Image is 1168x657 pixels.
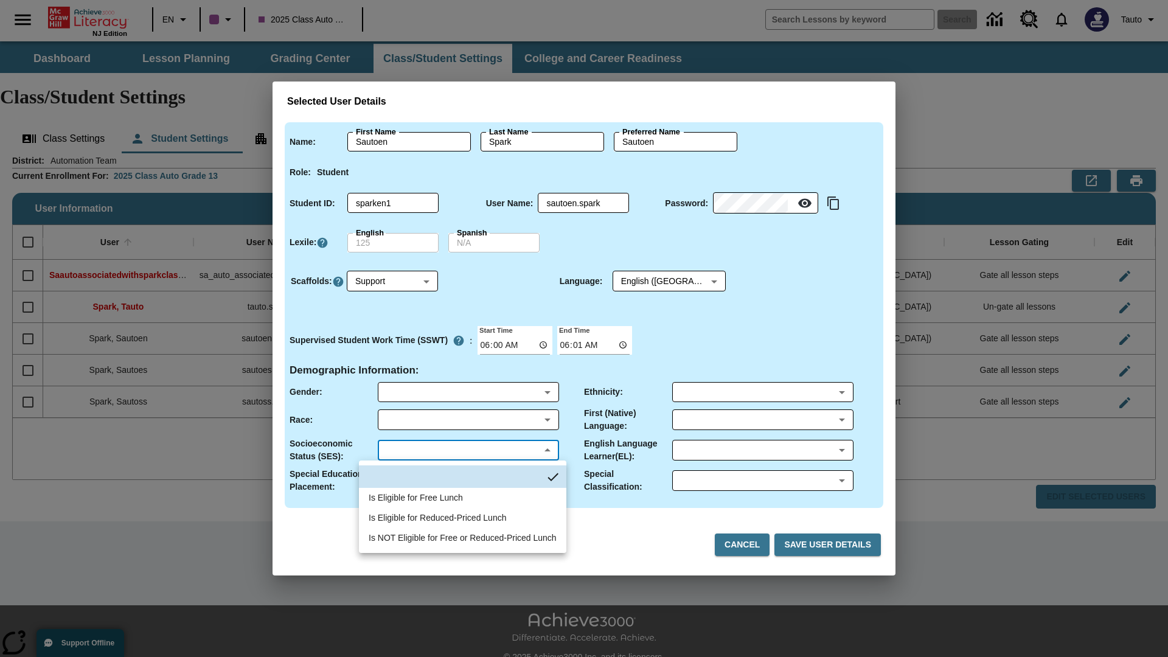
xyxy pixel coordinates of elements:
li: 12 [359,508,566,528]
li: 13 [359,528,566,548]
div: Is NOT Eligible for Free or Reduced-Priced Lunch [369,532,557,544]
div: Is Eligible for Reduced-Priced Lunch [369,512,506,524]
li: 11 [359,488,566,508]
li: No Item Selected [359,465,566,488]
div: Is Eligible for Free Lunch [369,492,463,504]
